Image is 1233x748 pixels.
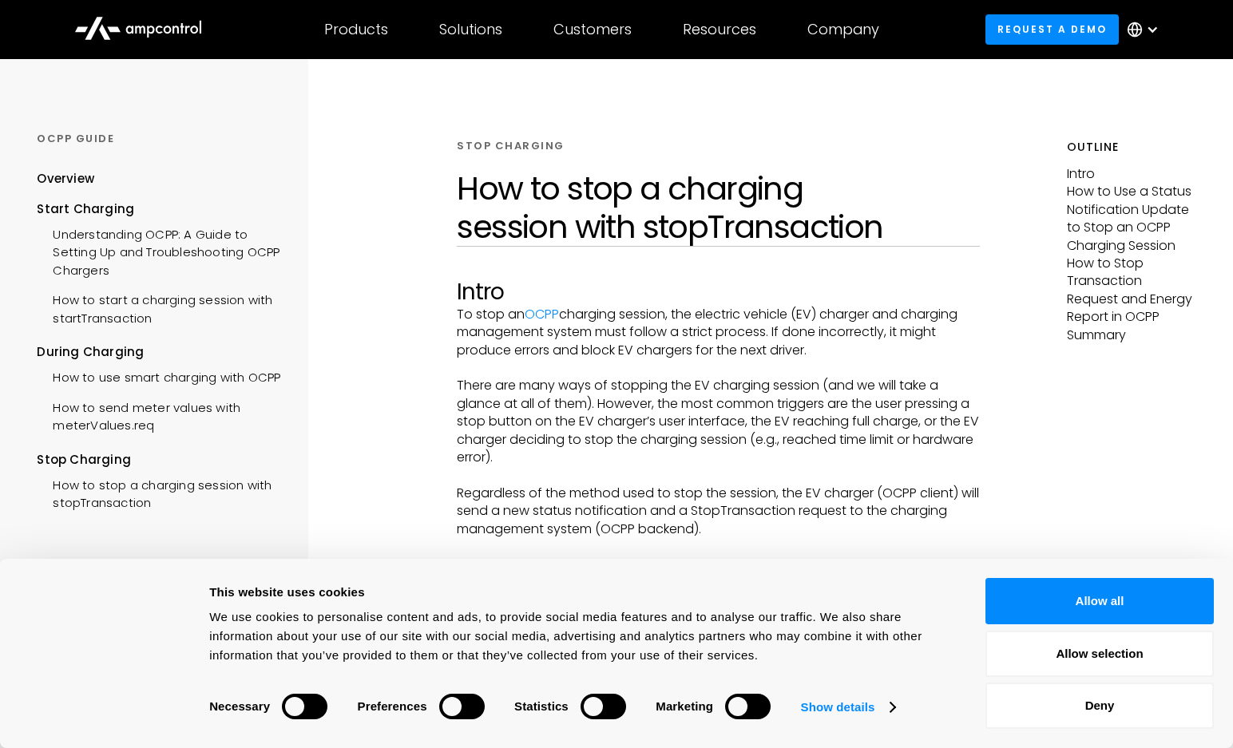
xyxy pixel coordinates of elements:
[553,21,632,38] div: Customers
[457,279,980,306] h2: Intro
[985,683,1214,729] button: Deny
[457,556,980,645] p: These OCPP messages terminate the charging session and are amongst the most common messages in th...
[985,578,1214,624] button: Allow all
[457,466,980,484] p: ‍
[209,699,270,713] strong: Necessary
[324,21,388,38] div: Products
[37,170,94,188] div: Overview
[37,469,283,516] a: How to stop a charging session with stopTransaction
[985,14,1120,44] a: Request a demo
[656,699,713,713] strong: Marketing
[1067,183,1195,255] p: How to Use a Status Notification Update to Stop an OCPP Charging Session
[514,699,569,713] strong: Statistics
[37,451,283,469] div: Stop Charging
[37,343,283,361] div: During Charging
[1067,165,1195,183] p: Intro
[457,169,980,246] h1: How to stop a charging session with stopTransaction
[439,21,502,38] div: Solutions
[37,283,283,331] a: How to start a charging session with startTransaction
[801,695,895,719] a: Show details
[209,583,950,602] div: This website uses cookies
[37,218,283,283] a: Understanding OCPP: A Guide to Setting Up and Troubleshooting OCPP Chargers
[358,699,427,713] strong: Preferences
[1067,139,1195,156] h5: Outline
[1067,255,1195,327] p: How to Stop Transaction Request and Energy Report in OCPP
[683,21,756,38] div: Resources
[525,305,559,323] a: OCPP
[209,608,950,665] div: We use cookies to personalise content and ads, to provide social media features and to analyse ou...
[37,170,94,200] a: Overview
[457,485,980,538] p: Regardless of the method used to stop the session, the EV charger (OCPP client) will send a new s...
[457,538,980,556] p: ‍
[457,377,980,466] p: There are many ways of stopping the EV charging session (and we will take a glance at all of them...
[457,306,980,359] p: To stop an charging session, the electric vehicle (EV) charger and charging management system mus...
[37,391,283,439] a: How to send meter values with meterValues.req
[1067,327,1195,344] p: Summary
[37,200,283,218] div: Start Charging
[37,132,283,146] div: OCPP GUIDE
[807,21,879,38] div: Company
[457,139,565,153] div: STOP CHARGING
[457,359,980,377] p: ‍
[985,631,1214,677] button: Allow selection
[37,361,280,390] a: How to use smart charging with OCPP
